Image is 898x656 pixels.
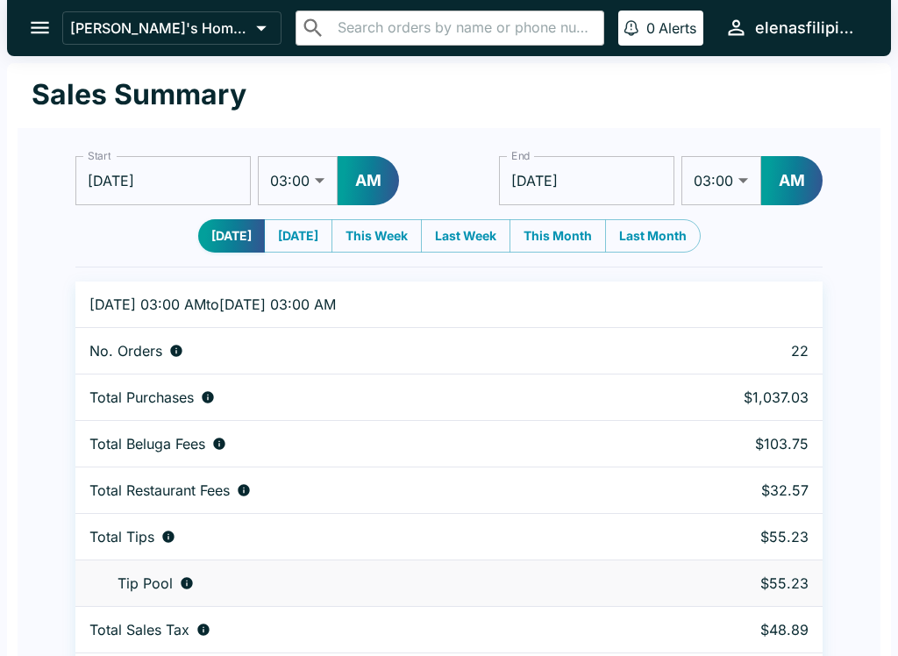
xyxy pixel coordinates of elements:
[89,481,230,499] p: Total Restaurant Fees
[89,528,619,545] div: Combined individual and pooled tips
[647,342,809,360] p: 22
[647,621,809,638] p: $48.89
[70,19,249,37] p: [PERSON_NAME]'s Home of the Finest Filipino Foods
[421,219,510,253] button: Last Week
[646,19,655,37] p: 0
[89,481,619,499] div: Fees paid by diners to restaurant
[75,156,251,205] input: Choose date, selected date is Oct 12, 2025
[647,481,809,499] p: $32.57
[89,435,205,453] p: Total Beluga Fees
[761,156,823,205] button: AM
[511,148,531,163] label: End
[32,77,246,112] h1: Sales Summary
[89,621,189,638] p: Total Sales Tax
[755,18,863,39] div: elenasfilipinofoods
[510,219,606,253] button: This Month
[89,574,619,592] div: Tips unclaimed by a waiter
[89,389,194,406] p: Total Purchases
[18,5,62,50] button: open drawer
[647,435,809,453] p: $103.75
[89,342,619,360] div: Number of orders placed
[605,219,701,253] button: Last Month
[717,9,870,46] button: elenasfilipinofoods
[89,621,619,638] div: Sales tax paid by diners
[647,528,809,545] p: $55.23
[264,219,332,253] button: [DATE]
[89,296,619,313] p: [DATE] 03:00 AM to [DATE] 03:00 AM
[89,435,619,453] div: Fees paid by diners to Beluga
[89,528,154,545] p: Total Tips
[198,219,265,253] button: [DATE]
[88,148,110,163] label: Start
[647,574,809,592] p: $55.23
[89,389,619,406] div: Aggregate order subtotals
[62,11,282,45] button: [PERSON_NAME]'s Home of the Finest Filipino Foods
[118,574,173,592] p: Tip Pool
[331,219,422,253] button: This Week
[659,19,696,37] p: Alerts
[89,342,162,360] p: No. Orders
[332,16,596,40] input: Search orders by name or phone number
[499,156,674,205] input: Choose date, selected date is Oct 13, 2025
[647,389,809,406] p: $1,037.03
[338,156,399,205] button: AM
